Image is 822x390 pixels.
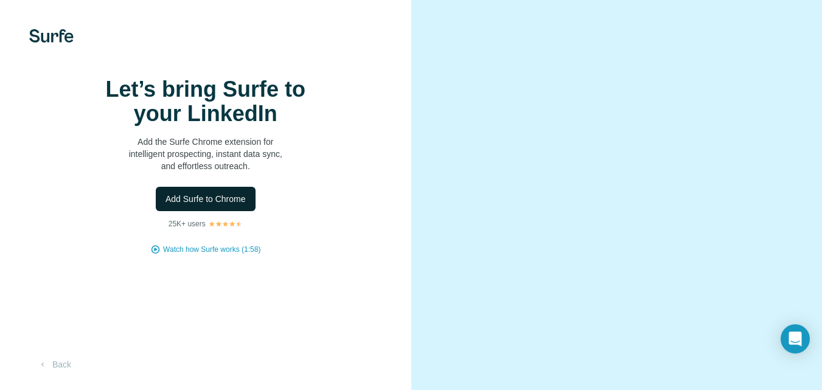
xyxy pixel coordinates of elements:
img: Surfe's logo [29,29,74,43]
h1: Let’s bring Surfe to your LinkedIn [84,77,327,126]
p: Add the Surfe Chrome extension for intelligent prospecting, instant data sync, and effortless out... [84,136,327,172]
p: 25K+ users [169,218,206,229]
button: Watch how Surfe works (1:58) [163,244,260,255]
div: Open Intercom Messenger [781,324,810,353]
button: Add Surfe to Chrome [156,187,256,211]
button: Back [29,353,80,375]
img: Rating Stars [208,220,243,228]
span: Add Surfe to Chrome [165,193,246,205]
